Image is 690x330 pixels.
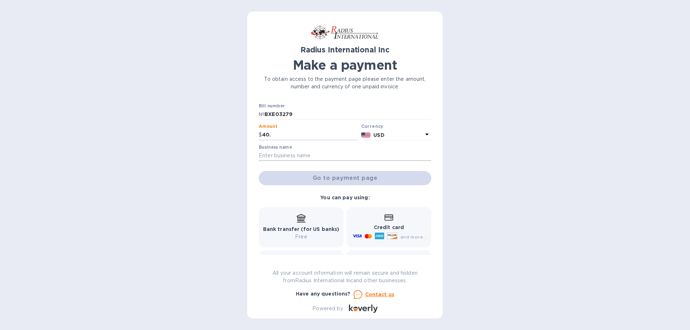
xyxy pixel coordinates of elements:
[259,150,431,161] input: Enter business name
[361,133,371,138] img: USD
[312,305,343,312] p: Powered by
[373,132,384,138] b: USD
[259,104,285,108] label: Bill number
[400,234,427,240] span: and more...
[320,195,369,200] b: You can pay using:
[264,109,431,120] input: Enter bill number
[361,124,383,129] b: Currency
[374,224,404,230] b: Credit card
[300,45,390,54] b: Radius International Inc
[259,145,292,149] label: Business name
[259,269,431,284] p: All your account information will remain secure and hidden from Radius International Inc and othe...
[262,130,358,140] input: 0.00
[296,291,351,297] b: Have any questions?
[259,57,431,73] h1: Make a payment
[263,233,340,241] p: Free
[259,111,264,118] p: №
[259,131,262,139] p: $
[259,75,431,90] p: To obtain access to the payment page please enter the amount, number and currency of one unpaid i...
[365,292,395,297] u: Contact us
[259,125,277,129] label: Amount
[263,226,340,232] b: Bank transfer (for US banks)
